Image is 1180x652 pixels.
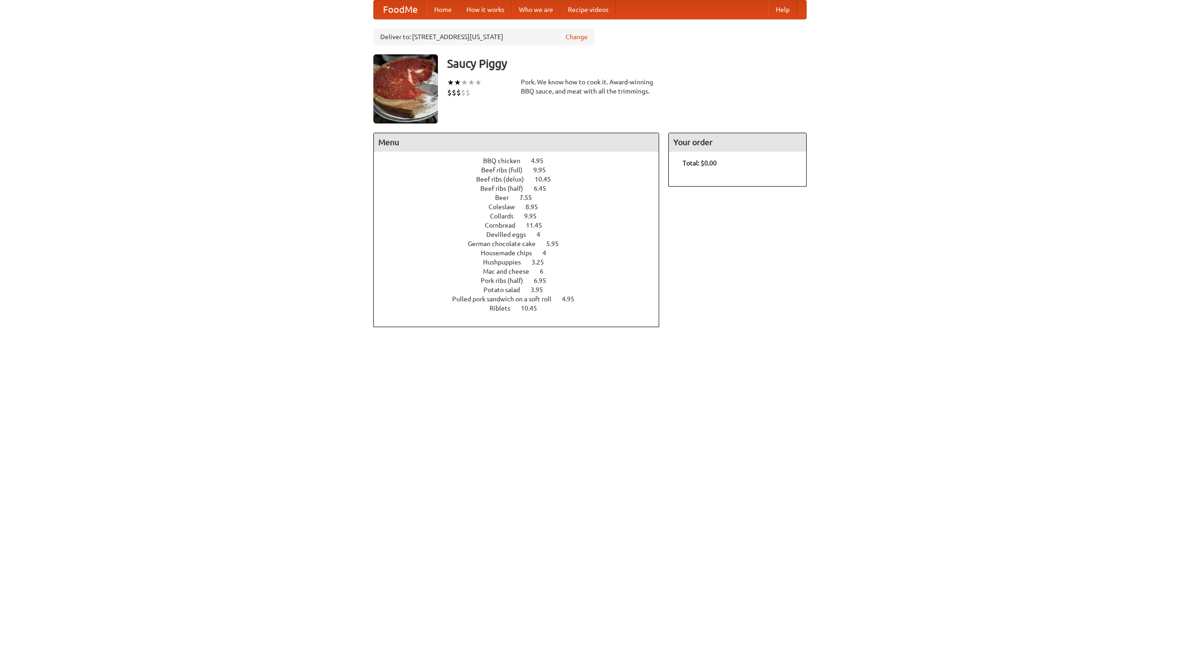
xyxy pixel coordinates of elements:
img: angular.jpg [373,54,438,123]
li: $ [461,88,466,98]
li: ★ [475,77,482,88]
li: ★ [461,77,468,88]
a: How it works [459,0,512,19]
span: Potato salad [484,286,529,294]
span: 3.95 [531,286,552,294]
span: 10.45 [521,305,546,312]
span: 3.25 [531,258,553,266]
span: 10.45 [535,176,560,183]
a: Housemade chips 4 [481,249,563,257]
span: 6.45 [534,185,555,192]
span: Mac and cheese [483,268,538,275]
span: 9.95 [533,166,555,174]
span: 7.55 [519,194,541,201]
span: Devilled eggs [486,231,535,238]
span: 6.95 [534,277,555,284]
li: ★ [447,77,454,88]
a: Pulled pork sandwich on a soft roll 4.95 [452,295,591,303]
h4: Menu [374,133,659,152]
a: FoodMe [374,0,427,19]
span: Beef ribs (half) [480,185,532,192]
span: 9.95 [524,212,546,220]
span: Housemade chips [481,249,541,257]
a: Beer 7.55 [495,194,549,201]
span: 4 [543,249,555,257]
a: Potato salad 3.95 [484,286,560,294]
div: Deliver to: [STREET_ADDRESS][US_STATE] [373,29,595,45]
span: Beef ribs (delux) [476,176,533,183]
a: Riblets 10.45 [490,305,554,312]
span: Beef ribs (full) [481,166,532,174]
a: Home [427,0,459,19]
a: Recipe videos [560,0,616,19]
a: German chocolate cake 5.95 [468,240,576,247]
a: Beef ribs (full) 9.95 [481,166,563,174]
li: $ [452,88,456,98]
a: Collards 9.95 [490,212,554,220]
span: Pulled pork sandwich on a soft roll [452,295,560,303]
a: Beef ribs (delux) 10.45 [476,176,568,183]
span: Riblets [490,305,519,312]
span: BBQ chicken [483,157,530,164]
span: Beer [495,194,518,201]
span: 11.45 [526,222,551,229]
a: Who we are [512,0,560,19]
li: ★ [454,77,461,88]
a: Pork ribs (half) 6.95 [481,277,563,284]
a: Help [768,0,797,19]
a: BBQ chicken 4.95 [483,157,560,164]
b: Total: $0.00 [683,159,717,167]
h3: Saucy Piggy [447,54,807,73]
h4: Your order [669,133,806,152]
span: Coleslaw [489,203,524,211]
li: $ [447,88,452,98]
span: 5.95 [546,240,568,247]
span: Collards [490,212,523,220]
div: Pork. We know how to cook it. Award-winning BBQ sauce, and meat with all the trimmings. [521,77,659,96]
a: Change [566,32,588,41]
span: 6 [540,268,553,275]
span: 4.95 [562,295,584,303]
a: Devilled eggs 4 [486,231,557,238]
span: 8.95 [525,203,547,211]
span: 4.95 [531,157,553,164]
span: Cornbread [485,222,525,229]
span: Hushpuppies [483,258,530,266]
a: Hushpuppies 3.25 [483,258,561,266]
a: Beef ribs (half) 6.45 [480,185,563,192]
span: 4 [537,231,549,238]
a: Mac and cheese 6 [483,268,560,275]
li: $ [456,88,461,98]
li: ★ [468,77,475,88]
a: Cornbread 11.45 [485,222,559,229]
a: Coleslaw 8.95 [489,203,555,211]
span: German chocolate cake [468,240,545,247]
span: Pork ribs (half) [481,277,532,284]
li: $ [466,88,470,98]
